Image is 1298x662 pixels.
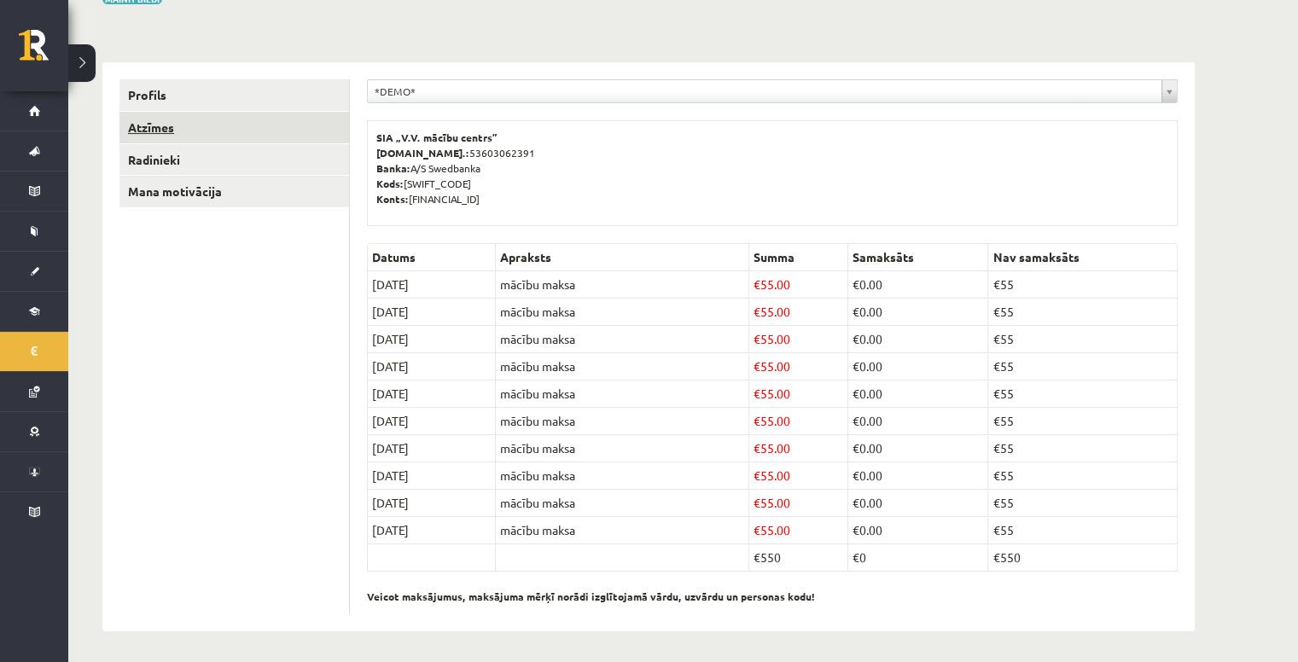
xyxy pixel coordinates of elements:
span: € [853,331,859,346]
th: Summa [748,244,848,271]
span: € [754,495,760,510]
span: € [853,467,859,483]
b: Banka: [376,161,410,175]
span: € [853,358,859,374]
td: 55.00 [748,326,848,353]
td: 55.00 [748,380,848,408]
span: € [754,331,760,346]
th: Samaksāts [848,244,988,271]
span: € [853,522,859,537]
td: [DATE] [368,271,496,299]
td: 0.00 [848,380,988,408]
td: [DATE] [368,299,496,326]
td: [DATE] [368,326,496,353]
td: mācību maksa [496,408,749,435]
td: 0.00 [848,271,988,299]
span: € [853,413,859,428]
span: € [754,413,760,428]
td: 55.00 [748,435,848,462]
b: [DOMAIN_NAME].: [376,146,469,160]
td: €55 [988,490,1178,517]
td: 55.00 [748,490,848,517]
td: [DATE] [368,353,496,380]
td: 0.00 [848,299,988,326]
td: mācību maksa [496,462,749,490]
td: [DATE] [368,490,496,517]
td: 0.00 [848,490,988,517]
b: Veicot maksājumus, maksājuma mērķī norādi izglītojamā vārdu, uzvārdu un personas kodu! [367,589,815,603]
td: mācību maksa [496,271,749,299]
td: mācību maksa [496,490,749,517]
td: 55.00 [748,462,848,490]
td: 55.00 [748,353,848,380]
span: € [853,386,859,401]
td: 0.00 [848,326,988,353]
td: 0.00 [848,462,988,490]
span: € [853,440,859,456]
b: Kods: [376,177,404,190]
a: Rīgas 1. Tālmācības vidusskola [19,30,68,73]
td: mācību maksa [496,326,749,353]
a: Mana motivācija [119,176,349,207]
td: mācību maksa [496,517,749,544]
span: € [754,522,760,537]
span: € [853,304,859,319]
td: €55 [988,462,1178,490]
p: 53603062391 A/S Swedbanka [SWIFT_CODE] [FINANCIAL_ID] [376,130,1168,206]
td: €55 [988,353,1178,380]
a: Profils [119,79,349,111]
b: Konts: [376,192,409,206]
span: € [754,467,760,483]
td: €55 [988,435,1178,462]
td: €55 [988,299,1178,326]
td: €0 [848,544,988,572]
td: mācību maksa [496,380,749,408]
span: € [754,276,760,292]
span: € [853,495,859,510]
td: 55.00 [748,299,848,326]
span: € [754,358,760,374]
td: €55 [988,271,1178,299]
td: [DATE] [368,435,496,462]
td: 55.00 [748,517,848,544]
td: €55 [988,408,1178,435]
th: Nav samaksāts [988,244,1178,271]
span: € [754,386,760,401]
span: € [853,276,859,292]
b: SIA „V.V. mācību centrs” [376,131,498,144]
td: €55 [988,380,1178,408]
span: € [754,304,760,319]
td: €55 [988,326,1178,353]
td: [DATE] [368,408,496,435]
a: Radinieki [119,144,349,176]
th: Datums [368,244,496,271]
td: 0.00 [848,353,988,380]
td: [DATE] [368,462,496,490]
td: 0.00 [848,517,988,544]
td: mācību maksa [496,435,749,462]
span: € [754,440,760,456]
th: Apraksts [496,244,749,271]
td: 0.00 [848,408,988,435]
td: €550 [988,544,1178,572]
a: Atzīmes [119,112,349,143]
td: 0.00 [848,435,988,462]
td: mācību maksa [496,353,749,380]
td: 55.00 [748,408,848,435]
td: 55.00 [748,271,848,299]
td: [DATE] [368,517,496,544]
td: [DATE] [368,380,496,408]
td: €550 [748,544,848,572]
td: €55 [988,517,1178,544]
td: mācību maksa [496,299,749,326]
